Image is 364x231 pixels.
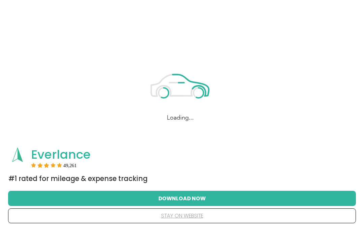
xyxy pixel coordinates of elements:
div: Rating:5 stars [31,163,77,168]
span: Everlance [31,146,91,163]
button: Download Now [19,191,345,205]
button: stay on website [19,209,345,223]
span: User reviews count [63,163,77,168]
span: #1 Rated for Mileage & Expense Tracking [8,174,148,183]
img: App logo [8,146,27,164]
h2: Loading... [130,113,231,122]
